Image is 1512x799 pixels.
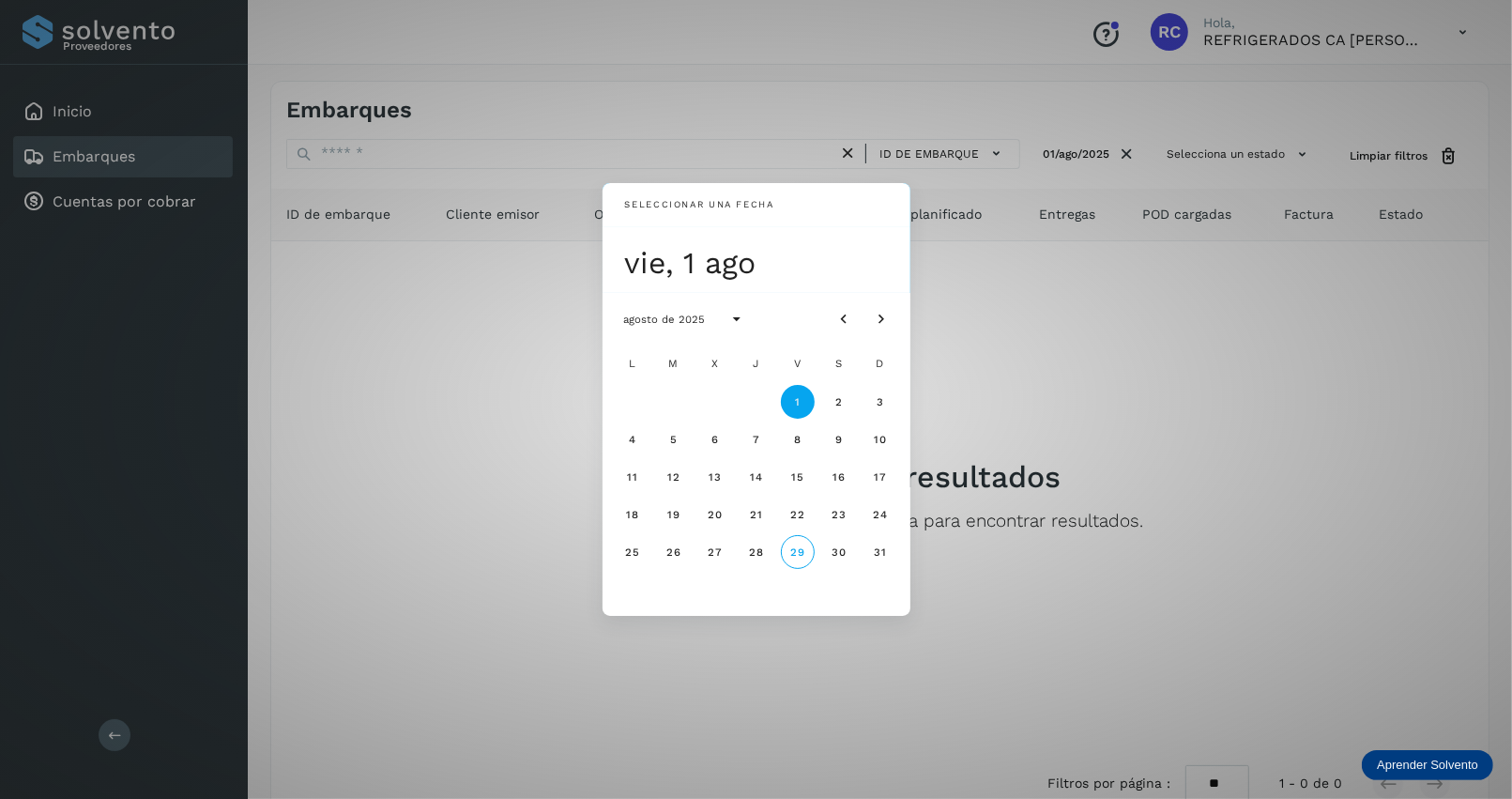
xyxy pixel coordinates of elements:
button: sábado, 23 de agosto de 2025 [822,498,856,531]
button: Mes siguiente [865,302,899,336]
span: 4 [628,433,636,446]
span: 5 [669,433,678,446]
button: viernes, 22 de agosto de 2025 [781,498,815,531]
span: 28 [748,545,764,559]
button: sábado, 9 de agosto de 2025 [822,423,856,456]
button: miércoles, 20 de agosto de 2025 [698,498,732,531]
span: 7 [752,433,760,446]
button: martes, 12 de agosto de 2025 [657,460,691,494]
button: sábado, 30 de agosto de 2025 [822,535,856,569]
div: L [614,346,651,383]
button: viernes, 8 de agosto de 2025 [781,423,815,456]
button: lunes, 4 de agosto de 2025 [616,423,649,456]
span: 19 [666,508,680,521]
span: 16 [832,470,846,484]
span: 23 [831,508,847,521]
span: 30 [831,545,847,559]
button: domingo, 31 de agosto de 2025 [863,535,897,569]
span: 11 [626,470,638,484]
span: 29 [789,545,805,559]
div: Seleccionar una fecha [625,198,774,212]
button: domingo, 24 de agosto de 2025 [863,498,897,531]
div: Aprender Solvento [1362,750,1493,780]
span: 27 [707,545,723,559]
button: miércoles, 13 de agosto de 2025 [698,460,732,494]
button: martes, 26 de agosto de 2025 [657,535,691,569]
span: 6 [710,433,719,446]
button: Mes anterior [828,302,862,336]
button: lunes, 11 de agosto de 2025 [616,460,649,494]
button: martes, 19 de agosto de 2025 [657,498,691,531]
span: 22 [789,508,805,521]
div: D [862,346,899,383]
span: 15 [790,470,804,484]
span: 1 [794,395,801,408]
div: M [655,346,693,383]
button: viernes, 15 de agosto de 2025 [781,460,815,494]
span: 14 [749,470,763,484]
button: jueves, 7 de agosto de 2025 [740,423,773,456]
button: domingo, 3 de agosto de 2025 [863,385,897,419]
button: Seleccionar año [721,302,755,336]
span: 20 [707,508,723,521]
span: 2 [834,395,843,408]
span: 8 [793,433,802,446]
button: domingo, 17 de agosto de 2025 [863,460,897,494]
div: J [738,346,775,383]
span: 10 [873,433,887,446]
button: jueves, 21 de agosto de 2025 [740,498,773,531]
span: 26 [665,545,681,559]
button: miércoles, 6 de agosto de 2025 [698,423,732,456]
span: 25 [624,545,640,559]
button: jueves, 14 de agosto de 2025 [740,460,773,494]
button: jueves, 28 de agosto de 2025 [740,535,773,569]
button: agosto de 2025 [608,302,721,336]
div: V [779,346,817,383]
span: 12 [666,470,680,484]
span: 13 [708,470,722,484]
button: miércoles, 27 de agosto de 2025 [698,535,732,569]
span: agosto de 2025 [623,313,706,326]
p: Aprender Solvento [1377,758,1478,773]
button: sábado, 16 de agosto de 2025 [822,460,856,494]
span: 17 [873,470,887,484]
span: 9 [834,433,843,446]
button: viernes, 1 de agosto de 2025 [781,385,815,419]
button: lunes, 25 de agosto de 2025 [616,535,649,569]
span: 3 [876,395,884,408]
button: Hoy, viernes, 29 de agosto de 2025 [781,535,815,569]
div: X [696,346,734,383]
span: 24 [872,508,888,521]
button: lunes, 18 de agosto de 2025 [616,498,649,531]
div: S [820,346,858,383]
div: vie, 1 ago [625,244,899,282]
span: 21 [749,508,763,521]
span: 18 [625,508,639,521]
span: 31 [873,545,887,559]
button: sábado, 2 de agosto de 2025 [822,385,856,419]
button: martes, 5 de agosto de 2025 [657,423,691,456]
button: domingo, 10 de agosto de 2025 [863,423,897,456]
